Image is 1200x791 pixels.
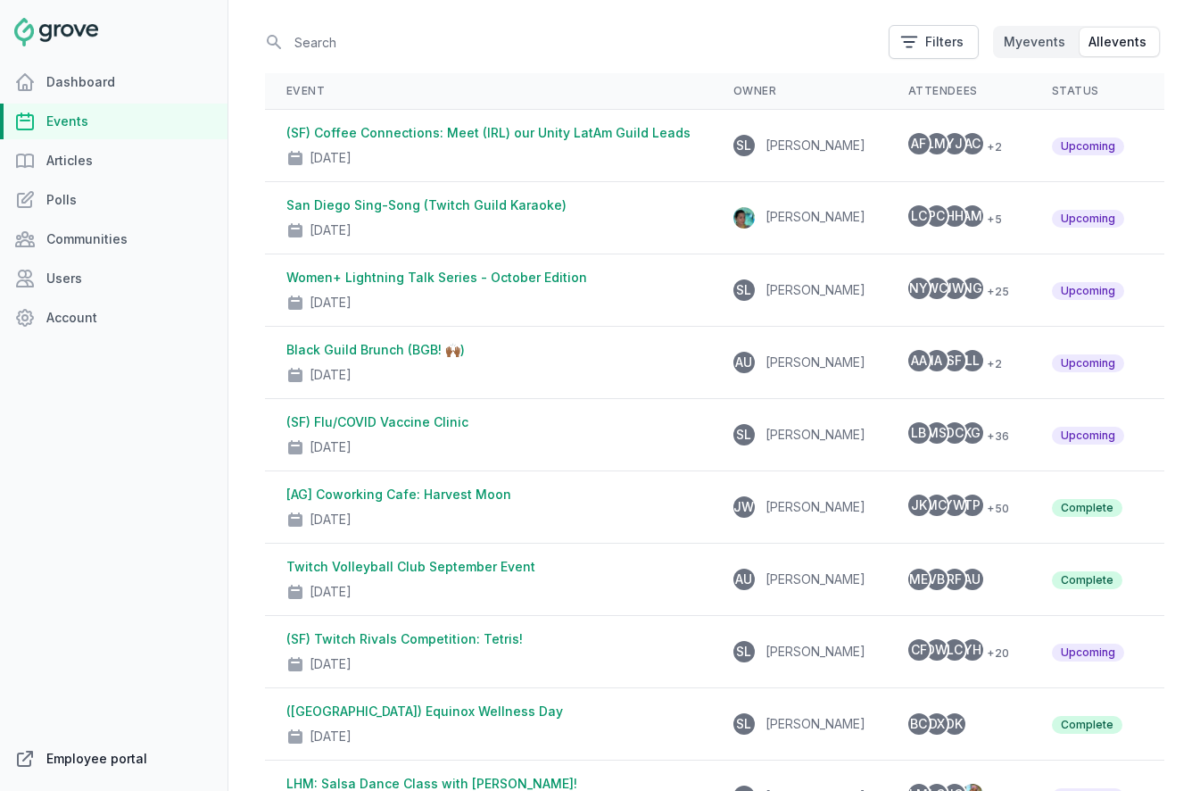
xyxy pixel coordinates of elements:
[310,221,352,239] div: [DATE]
[286,704,563,719] a: ([GEOGRAPHIC_DATA]) Equinox Wellness Day
[910,718,927,730] span: BC
[736,429,751,441] span: SL
[286,270,587,285] a: Women+ Lightning Talk Series - October Edition
[766,716,865,731] span: [PERSON_NAME]
[980,643,1009,664] span: + 20
[735,356,752,369] span: AU
[766,209,865,224] span: [PERSON_NAME]
[927,137,946,150] span: LM
[1004,33,1065,51] span: My events
[14,18,98,46] img: Grove
[946,718,963,730] span: DK
[736,645,751,658] span: SL
[964,427,981,439] span: KG
[735,573,752,586] span: AU
[947,354,962,367] span: SF
[310,511,352,529] div: [DATE]
[310,728,352,745] div: [DATE]
[909,573,928,586] span: ME
[980,281,1009,303] span: + 25
[286,559,535,574] a: Twitch Volleyball Club September Event
[310,655,352,673] div: [DATE]
[310,438,352,456] div: [DATE]
[1052,716,1122,734] span: Complete
[310,149,352,167] div: [DATE]
[265,73,712,110] th: Event
[286,487,511,502] a: [AG] Coworking Cafe: Harvest Moon
[980,209,1002,230] span: + 5
[712,73,887,110] th: Owner
[736,284,751,296] span: SL
[946,210,964,222] span: HH
[911,354,927,367] span: AA
[1052,427,1124,445] span: Upcoming
[286,342,465,357] a: Black Guild Brunch (BGB! 🙌🏾)
[286,197,567,212] a: San Diego Sing-Song (Twitch Guild Karaoke)
[766,354,865,370] span: [PERSON_NAME]
[736,139,751,152] span: SL
[947,573,962,586] span: RF
[1052,210,1124,228] span: Upcoming
[1052,354,1124,372] span: Upcoming
[1052,282,1124,300] span: Upcoming
[1052,644,1124,662] span: Upcoming
[286,776,577,791] a: LHM: Salsa Dance Class with [PERSON_NAME]!
[947,644,963,656] span: LC
[931,354,942,367] span: IA
[766,499,865,514] span: [PERSON_NAME]
[995,28,1078,56] button: Myevents
[928,573,945,586] span: VB
[766,644,865,659] span: [PERSON_NAME]
[310,294,352,312] div: [DATE]
[964,644,981,656] span: YH
[980,354,1002,375] span: + 2
[911,499,927,512] span: JK
[929,718,945,730] span: DX
[1088,33,1146,51] span: All events
[766,427,865,442] span: [PERSON_NAME]
[911,427,926,439] span: LB
[911,210,927,222] span: LC
[1052,499,1122,517] span: Complete
[927,427,947,439] span: MS
[944,499,965,512] span: YW
[928,210,945,222] span: PC
[766,571,865,587] span: [PERSON_NAME]
[946,427,964,439] span: DC
[980,137,1002,158] span: + 2
[766,282,865,297] span: [PERSON_NAME]
[909,282,928,295] span: NY
[1080,28,1159,56] button: Allevents
[1052,137,1124,155] span: Upcoming
[766,137,865,153] span: [PERSON_NAME]
[980,498,1009,520] span: + 50
[310,366,352,384] div: [DATE]
[265,27,878,58] input: Search
[963,282,982,295] span: NG
[736,718,751,730] span: SL
[733,501,754,513] span: JW
[286,125,691,140] a: (SF) Coffee Connections: Meet (IRL) our Unity LatAm Guild Leads
[965,354,980,367] span: LL
[911,644,927,656] span: CF
[926,499,947,512] span: MC
[310,583,352,601] div: [DATE]
[286,414,468,429] a: (SF) Flu/COVID Vaccine Clinic
[946,137,963,150] span: YJ
[1052,571,1122,589] span: Complete
[286,631,523,646] a: (SF) Twitch Rivals Competition: Tetris!
[911,137,926,150] span: AF
[964,137,981,150] span: AC
[964,499,981,512] span: TP
[980,426,1009,447] span: + 36
[887,73,1030,110] th: Attendees
[889,25,979,59] button: Filters
[964,573,981,586] span: AU
[963,210,982,222] span: AM
[944,282,964,295] span: JW
[1030,73,1146,110] th: Status
[926,644,948,656] span: DW
[926,282,948,295] span: WC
